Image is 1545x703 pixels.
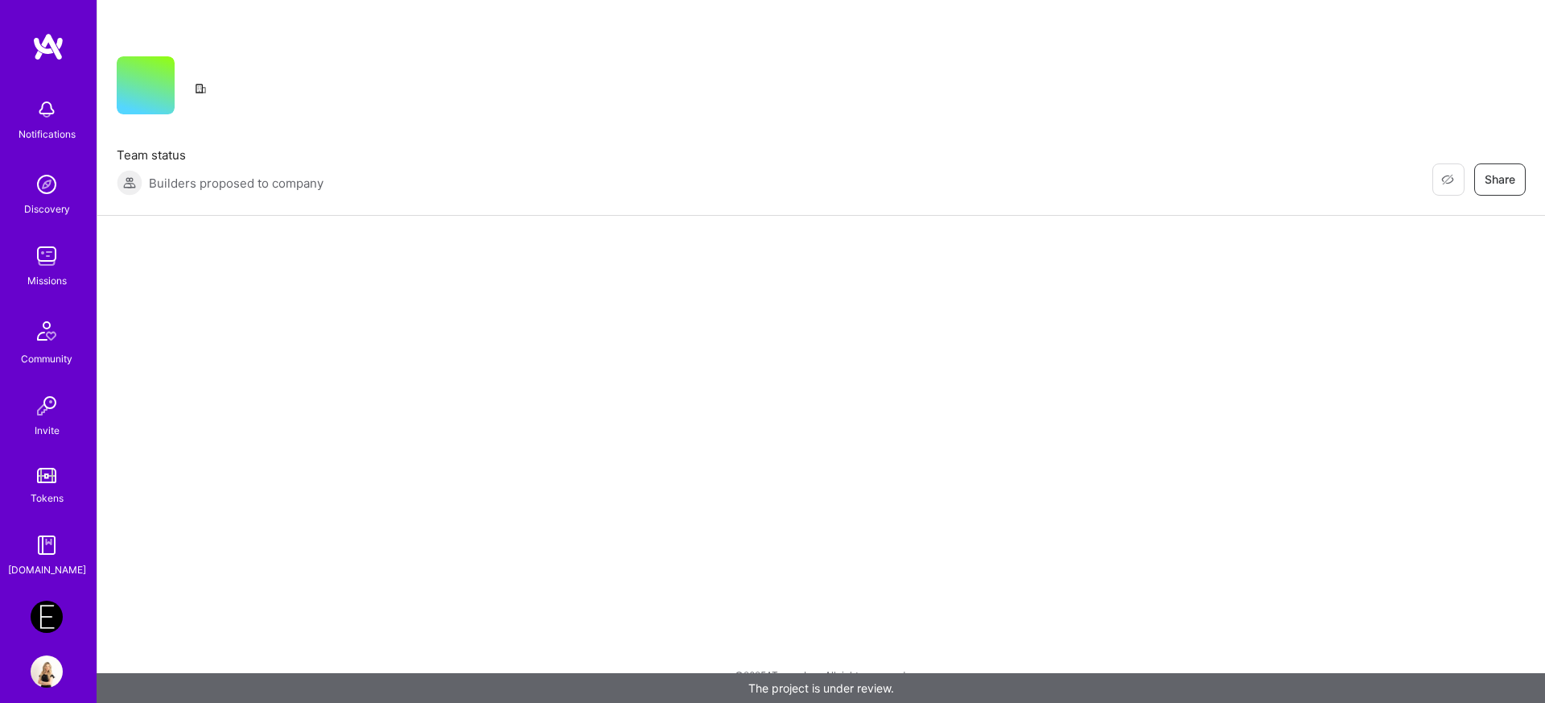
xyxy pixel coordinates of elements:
div: Invite [35,422,60,439]
img: teamwork [31,240,63,272]
div: The project is under review. [97,673,1545,703]
img: discovery [31,168,63,201]
i: icon EyeClosed [1441,173,1454,186]
i: icon CompanyGray [194,82,207,95]
img: bell [31,93,63,126]
span: Share [1485,172,1515,188]
img: Invite [31,390,63,422]
span: Builders proposed to company [149,175,323,192]
img: logo [32,32,64,61]
img: guide book [31,529,63,561]
a: User Avatar [27,655,67,688]
div: Tokens [31,490,64,507]
span: Team status [117,147,323,163]
img: tokens [37,468,56,483]
div: Missions [27,272,67,289]
div: Community [21,350,72,367]
button: Share [1474,163,1526,196]
img: Endeavor: Data Team- 3338DES275 [31,601,63,633]
div: Discovery [24,201,70,217]
div: [DOMAIN_NAME] [8,561,86,578]
a: Endeavor: Data Team- 3338DES275 [27,601,67,633]
img: User Avatar [31,655,63,688]
div: Notifications [19,126,76,143]
img: Community [27,312,66,350]
img: Builders proposed to company [117,170,142,196]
